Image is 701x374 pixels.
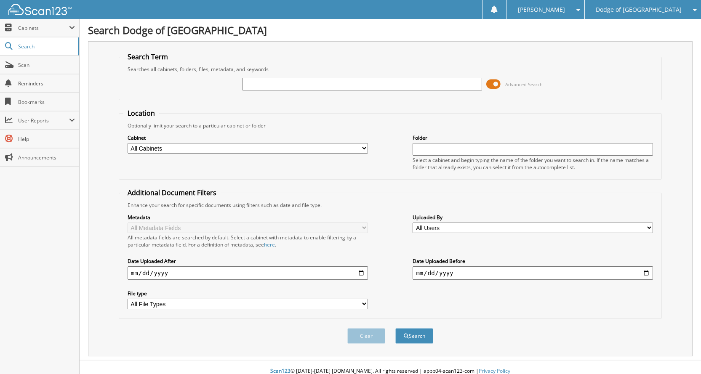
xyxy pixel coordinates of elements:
[18,24,69,32] span: Cabinets
[123,202,657,209] div: Enhance your search for specific documents using filters such as date and file type.
[123,122,657,129] div: Optionally limit your search to a particular cabinet or folder
[18,61,75,69] span: Scan
[395,328,433,344] button: Search
[123,52,172,61] legend: Search Term
[88,23,693,37] h1: Search Dodge of [GEOGRAPHIC_DATA]
[18,43,74,50] span: Search
[596,7,682,12] span: Dodge of [GEOGRAPHIC_DATA]
[128,290,368,297] label: File type
[505,81,543,88] span: Advanced Search
[123,188,221,197] legend: Additional Document Filters
[347,328,385,344] button: Clear
[128,257,368,265] label: Date Uploaded After
[128,214,368,221] label: Metadata
[264,241,275,248] a: here
[123,109,159,118] legend: Location
[128,234,368,248] div: All metadata fields are searched by default. Select a cabinet with metadata to enable filtering b...
[413,156,653,171] div: Select a cabinet and begin typing the name of the folder you want to search in. If the name match...
[123,66,657,73] div: Searches all cabinets, folders, files, metadata, and keywords
[518,7,565,12] span: [PERSON_NAME]
[18,135,75,143] span: Help
[413,214,653,221] label: Uploaded By
[128,266,368,280] input: start
[8,4,72,15] img: scan123-logo-white.svg
[18,80,75,87] span: Reminders
[413,266,653,280] input: end
[18,154,75,161] span: Announcements
[18,98,75,106] span: Bookmarks
[128,134,368,141] label: Cabinet
[18,117,69,124] span: User Reports
[413,134,653,141] label: Folder
[413,257,653,265] label: Date Uploaded Before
